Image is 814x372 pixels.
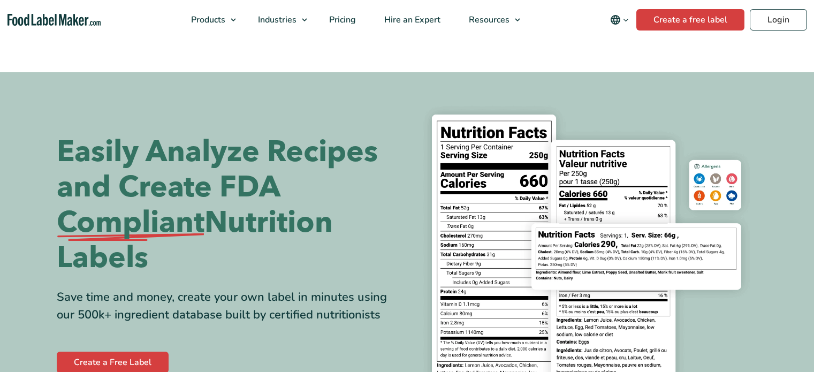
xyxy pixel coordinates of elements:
[381,14,442,26] span: Hire an Expert
[57,289,399,324] div: Save time and money, create your own label in minutes using our 500k+ ingredient database built b...
[255,14,298,26] span: Industries
[7,14,101,26] a: Food Label Maker homepage
[188,14,226,26] span: Products
[636,9,744,31] a: Create a free label
[466,14,511,26] span: Resources
[57,134,399,276] h1: Easily Analyze Recipes and Create FDA Nutrition Labels
[57,205,204,240] span: Compliant
[750,9,807,31] a: Login
[326,14,357,26] span: Pricing
[603,9,636,31] button: Change language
